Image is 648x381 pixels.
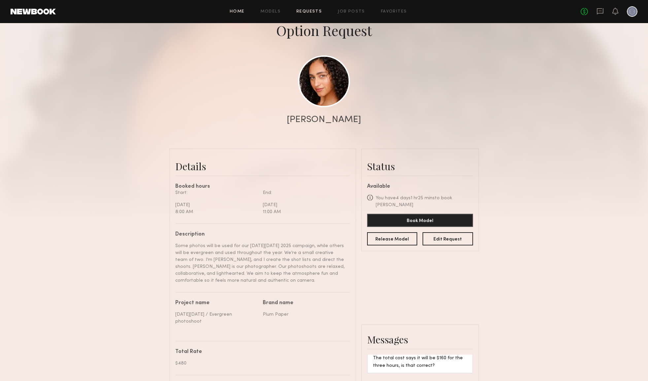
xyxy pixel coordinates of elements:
[263,202,345,208] div: [DATE]
[338,10,365,14] a: Job Posts
[175,184,350,189] div: Booked hours
[376,195,473,208] div: You have 4 days 1 hr 25 mins to book [PERSON_NAME]
[263,311,345,318] div: Plum Paper
[423,232,473,245] button: Edit Request
[263,208,345,215] div: 11:00 AM
[367,232,418,245] button: Release Model
[175,349,345,355] div: Total Rate
[175,189,258,196] div: Start:
[230,10,245,14] a: Home
[175,242,345,284] div: Some photos will be used for our [DATE][DATE] 2025 campaign, while others will be evergreen and u...
[276,21,372,40] div: Option Request
[175,160,350,173] div: Details
[263,189,345,196] div: End:
[263,301,345,306] div: Brand name
[175,301,258,306] div: Project name
[367,333,473,346] div: Messages
[175,360,345,367] div: $480
[381,10,407,14] a: Favorites
[373,347,467,370] div: Gotcha! The total cost says it will be $160 for the three hours, is that correct?
[287,115,361,124] div: [PERSON_NAME]
[367,160,473,173] div: Status
[175,232,345,237] div: Description
[296,10,322,14] a: Requests
[260,10,281,14] a: Models
[175,208,258,215] div: 8:00 AM
[175,202,258,208] div: [DATE]
[367,214,473,227] button: Book Model
[175,311,258,325] div: [DATE][DATE] / Evergreen photoshoot
[367,184,473,189] div: Available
